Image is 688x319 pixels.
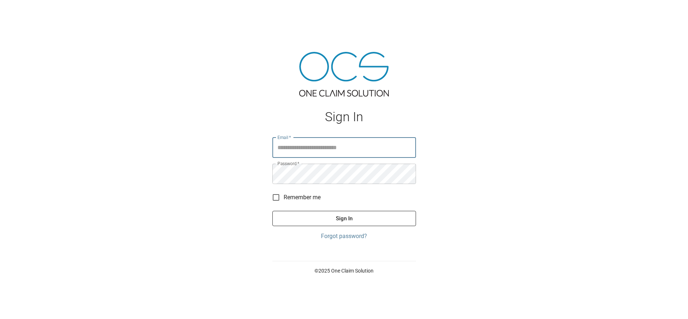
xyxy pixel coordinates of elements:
label: Email [277,134,291,140]
span: Remember me [284,193,321,202]
img: ocs-logo-white-transparent.png [9,4,38,19]
h1: Sign In [272,110,416,124]
img: ocs-logo-tra.png [299,52,389,97]
p: © 2025 One Claim Solution [272,267,416,274]
label: Password [277,160,299,167]
button: Sign In [272,211,416,226]
a: Forgot password? [272,232,416,241]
